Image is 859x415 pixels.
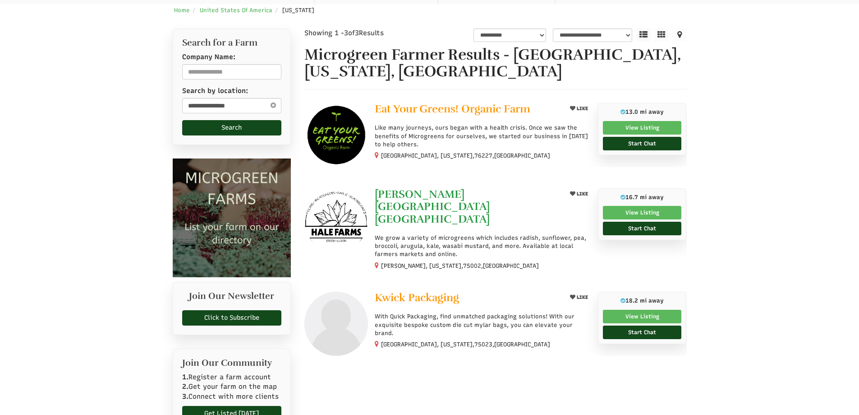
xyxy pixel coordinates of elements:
a: Eat Your Greens! Organic Farm [375,103,559,117]
a: [PERSON_NAME][GEOGRAPHIC_DATA] [GEOGRAPHIC_DATA] [375,188,559,227]
b: 1. [182,373,188,381]
small: [GEOGRAPHIC_DATA], [US_STATE], , [381,152,550,159]
span: LIKE [575,294,588,300]
label: Company Name: [182,52,235,62]
span: 76227 [474,152,492,160]
span: [US_STATE] [282,7,314,14]
a: Start Chat [603,222,682,235]
span: LIKE [575,106,588,112]
a: Click to Subscribe [182,310,282,326]
small: [PERSON_NAME], [US_STATE], , [381,262,539,269]
a: View Listing [603,310,682,323]
p: 18.2 mi away [603,297,682,305]
p: We grow a variety of microgreens which includes radish, sunflower, pea, broccoli, arugula, kale, ... [375,234,591,259]
h2: Search for a Farm [182,38,282,48]
div: Showing 1 - of Results [304,28,432,38]
span: 75023 [474,340,492,349]
small: [GEOGRAPHIC_DATA], [US_STATE], , [381,341,550,348]
h2: Join Our Community [182,358,282,368]
p: With Quick Packaging, find unmatched packaging solutions! With our exquisite bespoke custom die c... [375,312,591,337]
p: Register a farm account Get your farm on the map Connect with more clients [182,373,282,401]
span: [GEOGRAPHIC_DATA] [494,340,550,349]
h1: Microgreen Farmer Results - [GEOGRAPHIC_DATA], [US_STATE], [GEOGRAPHIC_DATA] [304,47,687,80]
button: Search [182,120,282,135]
a: United States Of America [200,7,272,14]
span: 3 [355,29,359,37]
p: 13.0 mi away [603,108,682,116]
a: Home [174,7,190,14]
img: Hale Farms TX [304,188,368,252]
span: Kwick Packaging [375,291,459,304]
a: Kwick Packaging [375,292,559,306]
p: 16.7 mi away [603,193,682,201]
h2: Join Our Newsletter [182,291,282,306]
a: Start Chat [603,137,682,150]
img: Microgreen Farms list your microgreen farm today [173,159,291,277]
b: 3. [182,392,188,401]
span: [PERSON_NAME][GEOGRAPHIC_DATA] [GEOGRAPHIC_DATA] [375,187,490,226]
button: LIKE [567,188,591,200]
span: 3 [344,29,348,37]
button: LIKE [567,292,591,303]
a: View Listing [603,121,682,135]
b: 2. [182,382,188,391]
label: Search by location: [182,86,248,96]
select: overall_rating_filter-1 [473,28,546,42]
img: Eat Your Greens! Organic Farm [304,103,368,167]
a: Start Chat [603,326,682,339]
select: sortbox-1 [553,28,632,42]
a: View Listing [603,206,682,219]
span: [GEOGRAPHIC_DATA] [494,152,550,160]
img: Kwick Packaging [304,292,368,355]
span: Eat Your Greens! Organic Farm [375,102,530,116]
span: LIKE [575,191,588,197]
p: Like many journeys, ours began with a health crisis. Once we saw the benefits of Microgreens for ... [375,124,591,149]
span: [GEOGRAPHIC_DATA] [483,262,539,270]
button: LIKE [567,103,591,114]
span: 75002 [463,262,481,270]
